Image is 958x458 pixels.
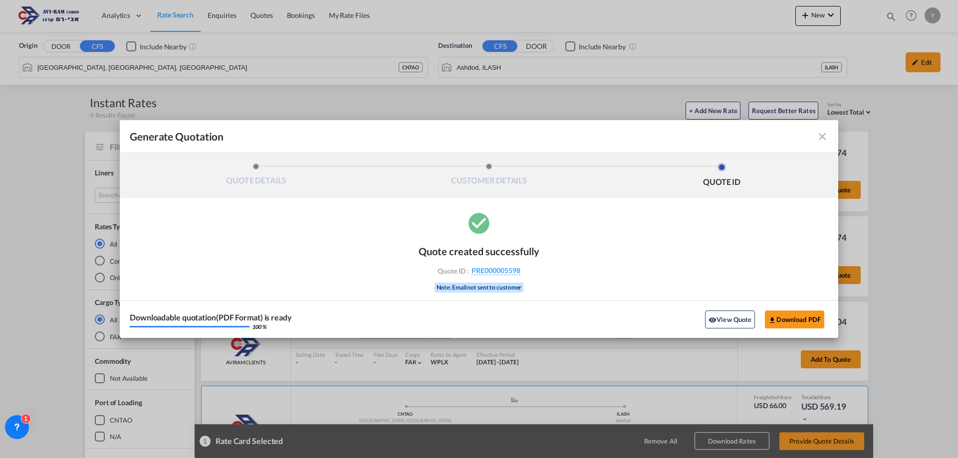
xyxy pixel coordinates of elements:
[605,163,838,190] li: QUOTE ID
[120,120,838,338] md-dialog: Generate QuotationQUOTE ...
[765,310,824,328] button: Download PDF
[130,313,292,321] div: Downloadable quotation(PDF Format) is ready
[435,283,524,293] div: Note: Email not sent to customer
[705,310,755,328] button: icon-eyeView Quote
[140,163,373,190] li: QUOTE DETAILS
[130,130,224,143] span: Generate Quotation
[421,266,537,275] div: Quote ID :
[252,324,266,329] div: 100 %
[472,266,520,275] span: PRE000005598
[816,131,828,143] md-icon: icon-close fg-AAA8AD cursor m-0
[768,316,776,324] md-icon: icon-download
[467,210,491,235] md-icon: icon-checkbox-marked-circle
[419,245,539,257] div: Quote created successfully
[709,316,717,324] md-icon: icon-eye
[373,163,606,190] li: CUSTOMER DETAILS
